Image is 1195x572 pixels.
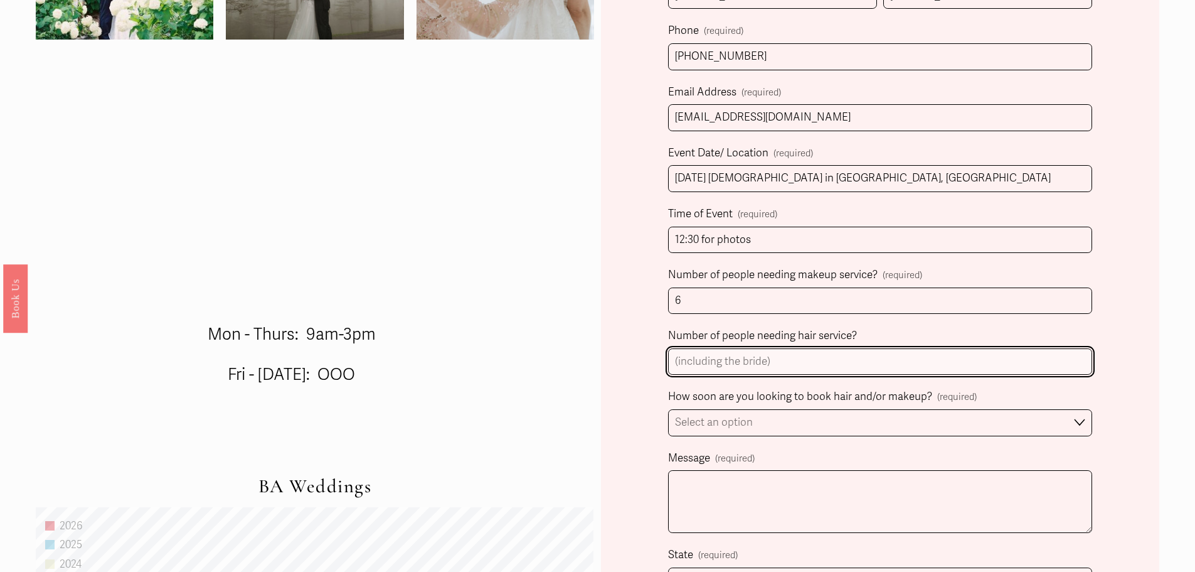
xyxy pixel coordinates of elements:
span: (required) [704,26,743,36]
span: (required) [698,547,738,563]
span: State [668,546,693,565]
span: How soon are you looking to book hair and/or makeup? [668,387,932,407]
a: Book Us [3,264,28,332]
input: (including the bride) [668,288,1092,315]
span: (required) [773,145,813,161]
h2: BA Weddings [36,475,594,498]
span: (required) [738,206,777,222]
span: Fri - [DATE]: OOO [228,365,355,385]
span: Email Address [668,83,736,102]
select: How soon are you looking to book hair and/or makeup? [668,409,1092,436]
span: (required) [883,267,922,283]
span: Mon - Thurs: 9am-3pm [208,325,376,345]
span: (required) [937,389,977,405]
span: Time of Event [668,205,733,224]
span: Event Date/ Location [668,144,768,163]
input: (estimated time) [668,227,1092,254]
span: (required) [715,450,755,467]
input: (including the bride) [668,348,1092,375]
span: Number of people needing hair service? [668,326,857,346]
span: Number of people needing makeup service? [668,266,878,285]
span: Phone [668,21,699,41]
span: Message [668,449,710,468]
span: (required) [741,84,781,100]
